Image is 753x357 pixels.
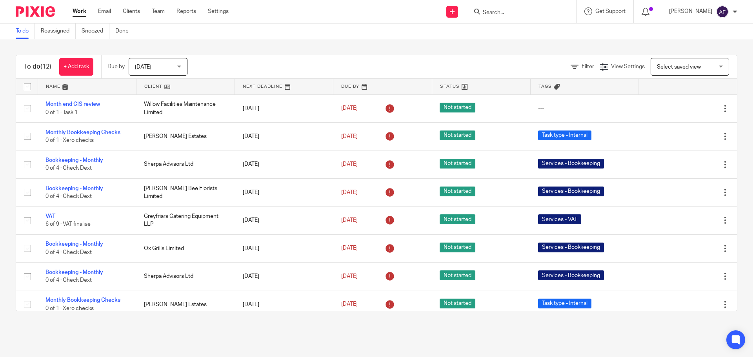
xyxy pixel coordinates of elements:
a: Settings [208,7,229,15]
td: [DATE] [235,94,333,122]
span: Get Support [595,9,626,14]
span: 0 of 4 · Check Dext [45,166,92,171]
td: [DATE] [235,122,333,150]
td: Sherpa Advisors Ltd [136,150,235,178]
span: Not started [440,103,475,112]
span: Not started [440,159,475,169]
a: Email [98,7,111,15]
input: Search [482,9,553,16]
td: [DATE] [235,234,333,262]
td: [DATE] [235,290,333,318]
p: Due by [107,63,125,71]
span: (12) [40,63,51,70]
span: [DATE] [341,217,358,223]
td: Sherpa Advisors Ltd [136,263,235,290]
td: Ox Grills Limited [136,234,235,262]
span: View Settings [611,64,645,69]
a: Month end CIS review [45,101,100,107]
td: [DATE] [235,150,333,178]
span: [DATE] [341,161,358,167]
span: Filter [582,64,594,69]
span: Not started [440,270,475,280]
p: [PERSON_NAME] [669,7,712,15]
span: [DATE] [135,64,151,70]
span: Not started [440,214,475,224]
a: + Add task [59,58,93,76]
td: Willow Facilities Maintenance Limited [136,94,235,122]
span: Services - Bookkeeping [538,270,604,280]
span: 0 of 4 · Check Dext [45,194,92,199]
a: Reassigned [41,24,76,39]
span: [DATE] [341,190,358,195]
div: --- [538,105,630,112]
span: Services - VAT [538,214,581,224]
span: 0 of 1 · Xero checks [45,306,94,311]
a: Reports [176,7,196,15]
span: 0 of 4 · Check Dext [45,250,92,255]
td: Greyfriars Catering Equipment LLP [136,207,235,234]
span: [DATE] [341,246,358,251]
h1: To do [24,63,51,71]
span: Services - Bookkeeping [538,243,604,252]
td: [DATE] [235,263,333,290]
span: Not started [440,130,475,140]
span: Task type - Internal [538,299,591,308]
span: [DATE] [341,106,358,111]
td: [PERSON_NAME] Estates [136,290,235,318]
a: Monthly Bookkeeping Checks [45,130,120,135]
a: Bookkeeping - Monthly [45,241,103,247]
span: Select saved view [657,64,701,70]
span: 0 of 4 · Check Dext [45,277,92,283]
span: [DATE] [341,301,358,307]
td: [PERSON_NAME] Estates [136,122,235,150]
span: 0 of 1 · Task 1 [45,110,78,115]
td: [DATE] [235,178,333,206]
a: Work [73,7,86,15]
td: [PERSON_NAME] Bee Florists Limited [136,178,235,206]
span: [DATE] [341,134,358,139]
a: Bookkeeping - Monthly [45,270,103,275]
a: Clients [123,7,140,15]
span: Tags [538,84,552,89]
span: 6 of 9 · VAT finalise [45,222,91,227]
img: svg%3E [716,5,729,18]
a: Bookkeeping - Monthly [45,158,103,163]
a: Bookkeeping - Monthly [45,186,103,191]
a: Team [152,7,165,15]
a: To do [16,24,35,39]
img: Pixie [16,6,55,17]
a: Done [115,24,135,39]
a: Snoozed [82,24,109,39]
span: Not started [440,187,475,196]
a: VAT [45,214,55,219]
a: Monthly Bookkeeping Checks [45,297,120,303]
span: Task type - Internal [538,130,591,140]
span: 0 of 1 · Xero checks [45,138,94,143]
span: Not started [440,299,475,308]
span: Not started [440,243,475,252]
td: [DATE] [235,207,333,234]
span: Services - Bookkeeping [538,187,604,196]
span: [DATE] [341,274,358,279]
span: Services - Bookkeeping [538,159,604,169]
